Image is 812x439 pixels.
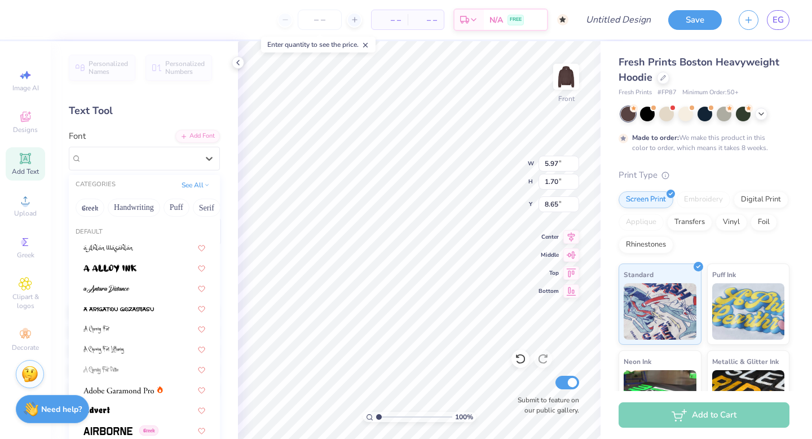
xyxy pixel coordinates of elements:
span: Designs [13,125,38,134]
div: CATEGORIES [76,180,116,190]
span: Personalized Names [89,60,129,76]
span: – – [378,14,401,26]
img: A Charming Font Leftleaning [83,346,124,354]
span: Top [539,269,559,277]
span: Standard [624,269,654,280]
img: Airborne [83,427,133,435]
img: a Antara Distance [83,285,130,293]
div: Transfers [667,214,712,231]
img: a Arigatou Gozaimasu [83,305,154,313]
span: FREE [510,16,522,24]
div: Default [69,227,220,237]
div: Vinyl [716,214,747,231]
div: Front [558,94,575,104]
label: Font [69,130,86,143]
input: Untitled Design [577,8,660,31]
input: – – [298,10,342,30]
div: Applique [619,214,664,231]
span: Minimum Order: 50 + [682,88,739,98]
div: Print Type [619,169,789,182]
div: Embroidery [677,191,730,208]
img: Standard [624,283,696,340]
img: Advert [83,407,110,415]
span: 100 % [455,412,473,422]
img: Neon Ink [624,370,696,427]
label: Submit to feature on our public gallery. [511,395,579,415]
div: Screen Print [619,191,673,208]
span: – – [414,14,437,26]
img: Adobe Garamond Pro [83,387,154,394]
img: a Ahlan Wasahlan [83,244,134,252]
div: Rhinestones [619,236,673,253]
strong: Need help? [41,404,82,415]
span: Add Text [12,167,39,176]
button: Save [668,10,722,30]
div: Enter quantity to see the price. [261,37,376,52]
button: See All [178,179,213,191]
img: Metallic & Glitter Ink [712,370,785,427]
span: Fresh Prints [619,88,652,98]
button: Serif [193,199,220,217]
span: Personalized Numbers [165,60,205,76]
span: Decorate [12,343,39,352]
div: Foil [751,214,777,231]
span: Puff Ink [712,269,736,280]
span: Metallic & Glitter Ink [712,355,779,367]
strong: Made to order: [632,133,679,142]
div: We make this product in this color to order, which means it takes 8 weeks. [632,133,771,153]
img: A Charming Font Outline [83,366,118,374]
span: N/A [489,14,503,26]
span: Greek [17,251,34,260]
span: Greek [139,425,158,436]
span: Bottom [539,287,559,295]
span: EG [773,14,784,27]
span: Neon Ink [624,355,651,367]
button: Greek [76,199,104,217]
img: A Charming Font [83,326,110,333]
div: Text Tool [69,103,220,118]
span: # FP87 [657,88,677,98]
span: Fresh Prints Boston Heavyweight Hoodie [619,55,779,84]
button: Puff [164,199,189,217]
img: Front [555,65,577,88]
button: Handwriting [108,199,160,217]
div: Digital Print [734,191,788,208]
a: EG [767,10,789,30]
span: Middle [539,251,559,259]
span: Image AI [12,84,39,93]
span: Upload [14,209,37,218]
img: Puff Ink [712,283,785,340]
span: Center [539,233,559,241]
div: Add Font [175,130,220,143]
span: Clipart & logos [6,292,45,310]
img: a Alloy Ink [83,265,136,273]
